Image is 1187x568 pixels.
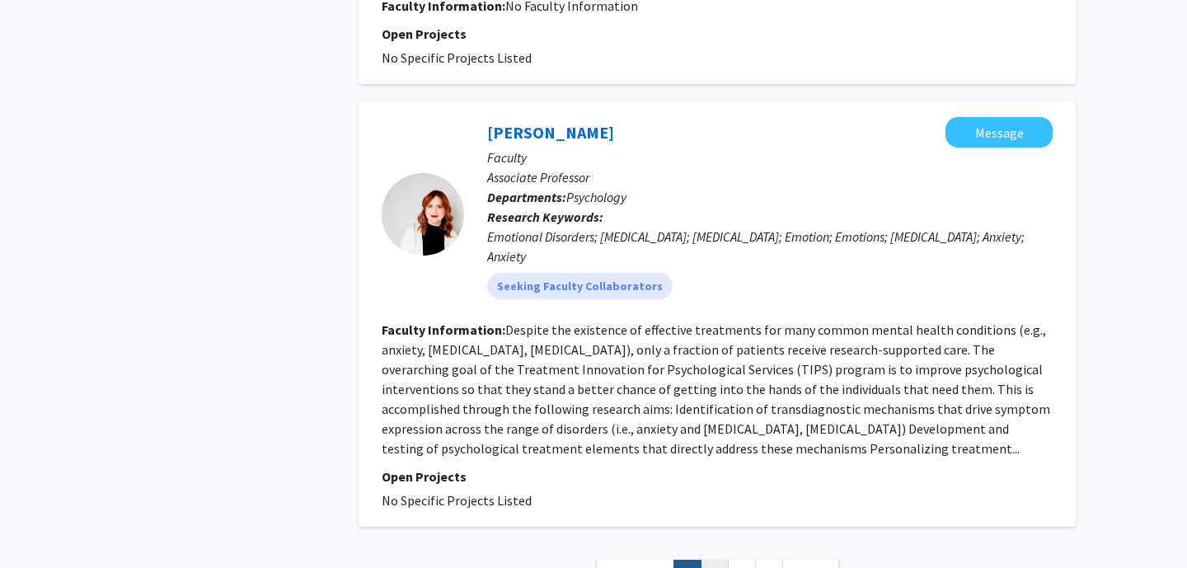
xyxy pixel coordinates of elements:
p: Associate Professor [487,167,1053,187]
div: Emotional Disorders; [MEDICAL_DATA]; [MEDICAL_DATA]; Emotion; Emotions; [MEDICAL_DATA]; Anxiety; ... [487,227,1053,266]
p: Faculty [487,148,1053,167]
span: No Specific Projects Listed [382,49,532,66]
b: Faculty Information: [382,322,505,338]
p: Open Projects [382,24,1053,44]
mat-chip: Seeking Faculty Collaborators [487,273,673,299]
a: [PERSON_NAME] [487,122,614,143]
span: No Specific Projects Listed [382,492,532,509]
b: Research Keywords: [487,209,603,225]
span: Psychology [566,189,626,205]
fg-read-more: Despite the existence of effective treatments for many common mental health conditions (e.g., anx... [382,322,1050,457]
button: Message Shannon Sauer-Zavala [945,117,1053,148]
p: Open Projects [382,467,1053,486]
iframe: Chat [12,494,70,556]
b: Departments: [487,189,566,205]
